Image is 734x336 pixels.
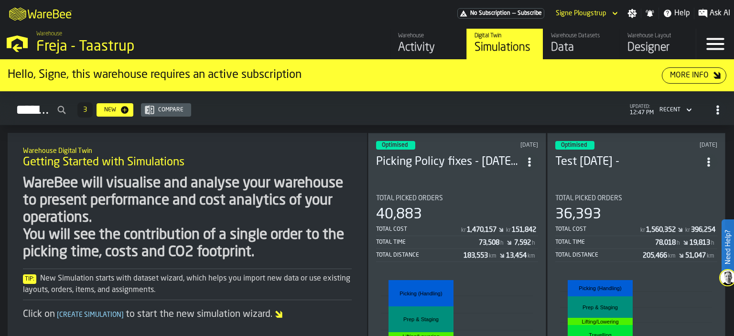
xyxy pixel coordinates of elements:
[376,195,538,262] div: stat-Total Picked Orders
[668,253,676,260] span: km
[512,10,516,17] span: —
[659,8,694,19] label: button-toggle-Help
[707,253,714,260] span: km
[376,195,443,202] span: Total Picked Orders
[552,8,620,19] div: DropdownMenuValue-Signe Plougstrup
[97,103,133,117] button: button-New
[489,253,497,260] span: km
[551,33,612,39] div: Warehouse Datasets
[677,240,680,247] span: h
[656,104,694,116] div: DropdownMenuValue-4
[398,40,459,55] div: Activity
[691,226,715,234] div: Stat Value
[555,195,717,202] div: Title
[555,206,601,223] div: 36,393
[376,226,460,233] div: Total Cost
[555,154,700,170] div: Test 2025-08-15 -
[543,29,619,59] a: link-to-/wh/i/36c4991f-68ef-4ca7-ab45-a2252c911eea/data
[376,154,521,170] h3: Picking Policy fixes - [DATE] -
[627,40,688,55] div: Designer
[457,8,544,19] div: Menu Subscription
[506,252,527,260] div: Stat Value
[506,227,511,234] span: kr
[376,141,415,150] div: status-3 2
[696,29,734,59] label: button-toggle-Menu
[376,252,464,259] div: Total Distance
[555,239,655,246] div: Total Time
[500,240,504,247] span: h
[23,308,352,321] div: Click on to start the new simulation wizard.
[641,9,658,18] label: button-toggle-Notifications
[154,107,187,113] div: Compare
[461,227,466,234] span: kr
[390,29,466,59] a: link-to-/wh/i/36c4991f-68ef-4ca7-ab45-a2252c911eea/feed/
[555,141,594,150] div: status-3 2
[478,142,539,149] div: Updated: 8/29/2025, 10:59:00 AM Created: 8/24/2025, 11:26:25 PM
[710,8,730,19] span: Ask AI
[23,273,352,296] div: New Simulation starts with dataset wizard, which helps you import new data or use existing layout...
[630,104,654,109] span: updated:
[376,206,422,223] div: 40,883
[376,154,521,170] div: Picking Policy fixes - 2025-08-15 -
[475,33,535,39] div: Digital Twin
[382,142,408,148] span: Optimised
[551,40,612,55] div: Data
[376,195,538,202] div: Title
[23,274,36,284] span: Tip:
[376,239,479,246] div: Total Time
[514,239,531,247] div: Stat Value
[15,141,359,175] div: title-Getting Started with Simulations
[659,107,680,113] div: DropdownMenuValue-4
[121,312,124,318] span: ]
[466,29,543,59] a: link-to-/wh/i/36c4991f-68ef-4ca7-ab45-a2252c911eea/simulations
[662,67,726,84] button: button-More Info
[657,142,718,149] div: Updated: 8/16/2025, 9:10:51 PM Created: 7/9/2025, 10:59:15 AM
[711,240,714,247] span: h
[690,239,710,247] div: Stat Value
[467,226,497,234] div: Stat Value
[555,154,700,170] h3: Test [DATE] -
[23,175,352,261] div: WareBee will visualise and analyse your warehouse to present performance and cost analytics of yo...
[555,226,639,233] div: Total Cost
[457,8,544,19] a: link-to-/wh/i/36c4991f-68ef-4ca7-ab45-a2252c911eea/pricing/
[640,227,645,234] span: kr
[624,9,641,18] label: button-toggle-Settings
[646,226,676,234] div: Stat Value
[398,33,459,39] div: Warehouse
[479,239,499,247] div: Stat Value
[8,67,662,83] div: Hello, Signe, this warehouse requires an active subscription
[83,107,87,113] span: 3
[100,107,120,113] div: New
[627,33,688,39] div: Warehouse Layout
[470,10,510,17] span: No Subscription
[555,195,622,202] span: Total Picked Orders
[532,240,535,247] span: h
[619,29,696,59] a: link-to-/wh/i/36c4991f-68ef-4ca7-ab45-a2252c911eea/designer
[556,10,606,17] div: DropdownMenuValue-Signe Plougstrup
[561,142,587,148] span: Optimised
[555,252,643,259] div: Total Distance
[36,31,62,37] span: Warehouse
[475,40,535,55] div: Simulations
[674,8,690,19] span: Help
[74,102,97,118] div: ButtonLoadMore-Load More-Prev-First-Last
[643,252,667,260] div: Stat Value
[555,195,717,262] div: stat-Total Picked Orders
[655,239,676,247] div: Stat Value
[694,8,734,19] label: button-toggle-Ask AI
[57,312,59,318] span: [
[666,70,712,81] div: More Info
[723,220,733,274] label: Need Help?
[685,252,706,260] div: Stat Value
[36,38,294,55] div: Freja - Taastrup
[528,253,535,260] span: km
[23,155,184,170] span: Getting Started with Simulations
[630,109,654,116] span: 12:47 PM
[55,312,126,318] span: Create Simulation
[464,252,488,260] div: Stat Value
[512,226,536,234] div: Stat Value
[23,145,352,155] h2: Sub Title
[141,103,191,117] button: button-Compare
